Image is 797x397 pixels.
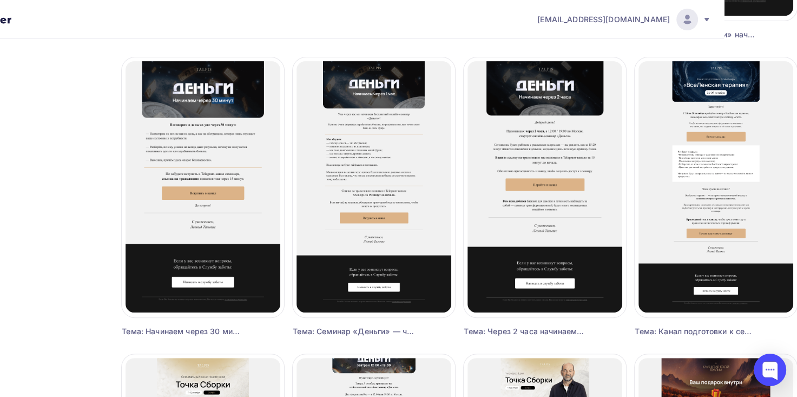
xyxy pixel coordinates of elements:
div: Тема: Семинар «Деньги» — через час [293,326,414,337]
div: Тема: Канал подготовки к семинару «ВсеЛенская терапия» [635,326,756,337]
div: Тема: Через 2 часа начинаем семинар «Деньги» [464,326,585,337]
span: [EMAIL_ADDRESS][DOMAIN_NAME] [537,14,670,25]
a: [EMAIL_ADDRESS][DOMAIN_NAME] [537,9,711,30]
div: Тема: Начинаем через 30 минут [122,326,243,337]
